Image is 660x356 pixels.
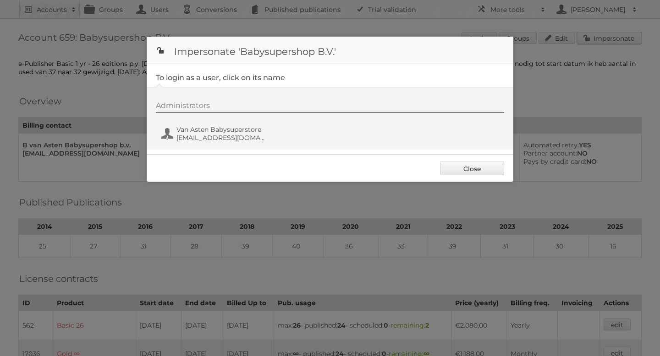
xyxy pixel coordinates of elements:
[176,125,265,134] span: Van Asten Babysuperstore
[160,124,268,143] button: Van Asten Babysuperstore [EMAIL_ADDRESS][DOMAIN_NAME]
[440,162,504,175] a: Close
[147,37,513,64] h1: Impersonate 'Babysupershop B.V.'
[156,73,285,82] legend: To login as a user, click on its name
[176,134,265,142] span: [EMAIL_ADDRESS][DOMAIN_NAME]
[156,101,504,113] div: Administrators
